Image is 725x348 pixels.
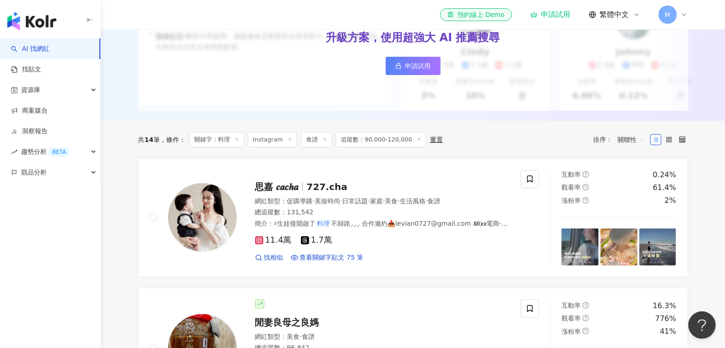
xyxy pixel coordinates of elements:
div: 升級方案，使用超強大 AI 推薦搜尋 [326,30,500,46]
span: question-circle [583,315,589,321]
span: 1.7萬 [301,235,333,245]
div: 共 筆 [138,136,160,143]
span: 食譜 [301,132,332,147]
span: · [383,197,385,205]
a: 找貼文 [11,65,41,74]
span: · [313,197,315,205]
span: 食譜 [427,197,440,205]
span: · [340,197,342,205]
span: · [398,197,399,205]
div: 0.24% [653,170,676,180]
img: logo [7,12,56,30]
span: question-circle [583,328,589,334]
span: 思嘉 𝒄𝒂𝒄𝒉𝒂 [255,181,299,192]
img: KOL Avatar [168,183,237,252]
span: ♯生娃後開啟了 [274,220,316,227]
span: 不歸路⸝⸝⸝ 合作邀約📥𝗅𝖾𝗏𝗂𝖺𝗇𝟢𝟩𝟤𝟩@𝗀𝗆𝖺𝗂𝗅.𝖼𝗈𝗆 𝙈𝙞𝙭𝙭電商-百萬團隊長𝘽𝙡𝙤𝙨𝙨❀𝙢 𝙩𝙚𝙖𝙢 #懶人 [255,220,508,236]
span: 追蹤數：90,000-120,000 [336,132,426,147]
span: 條件 ： [160,136,185,143]
span: 找相似 [264,253,283,262]
a: 洞察報告 [11,127,48,136]
span: 14 [145,136,153,143]
div: 16.3% [653,301,676,311]
span: · [300,333,302,340]
span: 生活風格 [400,197,425,205]
span: 趨勢分析 [21,141,70,162]
span: 美妝時尚 [315,197,340,205]
span: question-circle [583,171,589,178]
span: 食譜 [302,333,315,340]
div: BETA [49,147,70,157]
span: · [425,197,427,205]
span: 申請試用 [405,62,431,70]
span: 競品分析 [21,162,47,183]
span: 家庭 [370,197,383,205]
span: 閒妻良母之良媽 [255,317,319,328]
mark: 料理 [343,228,359,238]
span: 查看關鍵字貼文 75 筆 [300,253,364,262]
div: 排序： [594,132,650,147]
iframe: Help Scout Beacon - Open [688,311,716,339]
span: 727.cha [306,181,347,192]
a: 查看關鍵字貼文 75 筆 [291,253,364,262]
div: 總追蹤數 ： 131,542 [255,208,510,217]
span: 關鍵字：料理 [189,132,244,147]
span: Instagram [248,132,297,147]
div: 預約線上 Demo [447,10,504,19]
span: · [368,197,370,205]
span: question-circle [583,197,589,204]
div: 網紅類型 ： [255,197,510,206]
img: post-image [561,228,599,266]
span: 互動率 [561,302,581,309]
span: M [665,10,670,20]
span: 美食 [287,333,300,340]
div: 網紅類型 ： [255,332,510,342]
span: 美食 [385,197,398,205]
div: 2% [665,196,676,206]
a: 申請試用 [530,10,571,19]
span: 互動率 [561,171,581,178]
span: 觀看率 [561,315,581,322]
img: post-image [639,228,676,266]
a: 商案媒合 [11,106,48,115]
a: KOL Avatar思嘉 𝒄𝒂𝒄𝒉𝒂727.cha網紅類型：促購導購·美妝時尚·日常話題·家庭·美食·生活風格·食譜總追蹤數：131,542簡介：♯生娃後開啟了料理不歸路⸝⸝⸝ 合作邀約📥𝗅𝖾𝗏... [138,158,688,277]
div: 61.4% [653,183,676,193]
span: 關聯性 [618,132,645,147]
span: 漲粉率 [561,197,581,204]
div: 776% [655,314,676,324]
img: post-image [600,228,638,266]
a: 預約線上 Demo [440,8,512,21]
div: 重置 [430,136,443,143]
span: 資源庫 [21,80,40,100]
span: question-circle [583,302,589,309]
a: 申請試用 [386,57,441,75]
span: 漲粉率 [561,328,581,335]
div: 41% [660,326,676,337]
span: rise [11,149,17,155]
span: question-circle [583,184,589,190]
mark: 料理 [316,218,331,228]
a: 找相似 [255,253,283,262]
span: 觀看率 [561,184,581,191]
span: 促購導購 [287,197,313,205]
span: 11.4萬 [255,235,292,245]
span: 繁體中文 [600,10,629,20]
span: 日常話題 [342,197,368,205]
a: searchAI 找網紅 [11,44,49,54]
